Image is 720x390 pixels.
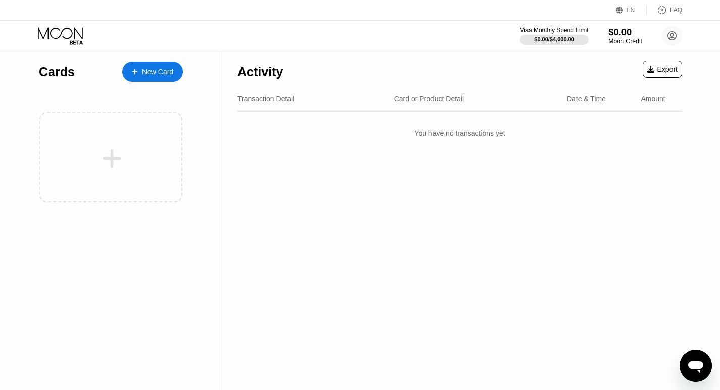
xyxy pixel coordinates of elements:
[608,27,642,37] div: $0.00
[237,119,682,147] div: You have no transactions yet
[608,38,642,45] div: Moon Credit
[641,95,665,103] div: Amount
[608,27,642,45] div: $0.00Moon Credit
[534,36,574,42] div: $0.00 / $4,000.00
[647,65,678,73] div: Export
[520,27,588,34] div: Visa Monthly Spend Limit
[627,7,635,14] div: EN
[142,68,173,76] div: New Card
[237,95,294,103] div: Transaction Detail
[616,5,647,15] div: EN
[567,95,606,103] div: Date & Time
[670,7,682,14] div: FAQ
[394,95,464,103] div: Card or Product Detail
[643,61,682,78] div: Export
[237,65,283,79] div: Activity
[520,27,588,45] div: Visa Monthly Spend Limit$0.00/$4,000.00
[39,65,75,79] div: Cards
[680,350,712,382] iframe: Button to launch messaging window
[647,5,682,15] div: FAQ
[122,62,183,82] div: New Card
